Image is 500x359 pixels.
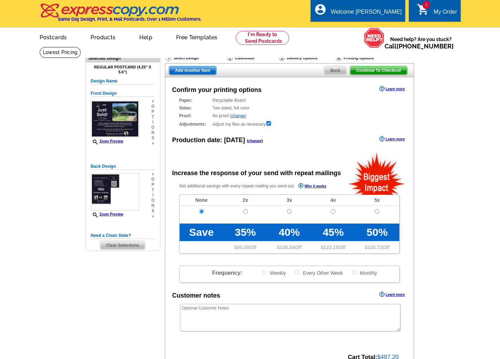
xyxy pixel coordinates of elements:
[91,65,155,74] h4: Regular Postcard (4.25" x 5.6")
[151,172,154,177] span: »
[331,9,402,19] div: Welcome [PERSON_NAME]
[379,292,405,297] a: Learn more
[348,152,406,195] img: biggestImpact.png
[151,187,154,193] span: t
[224,137,245,144] span: [DATE]
[172,135,263,145] div: Production date:
[166,55,172,61] img: Select Design
[262,270,266,275] input: Weekly
[335,54,396,63] div: Printing Options
[385,36,457,50] span: Need help? Are you stuck?
[267,224,311,241] td: 40%
[179,97,400,104] div: Recyclable Board
[128,28,164,45] a: Help
[179,121,211,127] strong: Adjustments:
[100,241,145,250] span: Clear Selections
[151,203,154,208] span: n
[350,66,407,75] span: Continue To Checkout
[180,224,224,241] td: Save
[212,270,242,276] span: Frequency:
[151,125,154,130] span: o
[151,130,154,135] span: n
[172,168,341,178] div: Increase the response of your send with repeat mailings
[385,42,454,50] span: Call
[151,193,154,198] span: i
[352,270,356,275] input: Monthly
[355,224,399,241] td: 50%
[151,198,154,203] span: o
[151,109,154,114] span: p
[224,224,267,241] td: 35%
[355,195,399,206] td: 5x
[379,136,405,142] a: Learn more
[179,182,341,190] p: Get additional savings with every repeat mailing you send out.
[367,245,382,250] span: 135.72
[324,66,346,75] span: Back
[179,105,211,111] strong: Sides:
[417,8,457,16] a: 1 shopping_cart My Order
[278,54,335,63] div: Delivery Options
[261,270,286,276] label: Weekly
[224,241,267,253] td: $ Off
[91,212,124,216] a: Zoom Preview
[79,28,127,45] a: Products
[91,100,139,138] img: small-thumb.jpg
[267,195,311,206] td: 3x
[237,245,249,250] span: 95.00
[294,270,343,276] label: Every Other Week
[324,66,347,75] a: Back
[226,54,278,61] div: Customize
[86,55,160,61] div: Selected Design
[311,224,355,241] td: 45%
[396,42,454,50] a: [PHONE_NUMBER]
[151,214,154,219] span: »
[248,139,262,143] a: change
[91,90,155,97] h5: Front Design
[379,86,405,92] a: Learn more
[267,241,311,253] td: $ Off
[179,113,211,119] strong: Proof:
[165,28,229,45] a: Free Templates
[151,177,154,182] span: o
[298,183,326,190] a: Why it works
[295,270,299,275] input: Every Other Week
[179,113,400,119] div: No proof ( )
[151,208,154,214] span: s
[169,66,216,75] span: Add Another Item
[364,28,385,48] img: help
[247,139,263,143] span: ( )
[227,55,233,61] img: Customize
[314,3,327,16] i: account_circle
[422,1,430,9] span: 1
[91,78,155,85] h5: Design Name
[91,173,139,211] img: small-thumb.jpg
[231,113,245,118] a: change
[91,232,155,239] h5: Need a Clean Slate?
[91,139,124,143] a: Zoom Preview
[165,54,226,63] div: Select Design
[351,270,377,276] label: Monthly
[336,55,342,61] img: Printing Options & Summary
[151,182,154,187] span: p
[172,291,220,300] div: Customer notes
[151,99,154,104] span: »
[311,195,355,206] td: 4x
[28,28,78,45] a: Postcards
[151,114,154,120] span: t
[180,195,224,206] td: None
[324,245,339,250] span: 122.15
[434,9,457,19] div: My Order
[151,120,154,125] span: i
[151,104,154,109] span: o
[169,66,216,75] a: Add Another Item
[40,8,201,22] a: Same Day Design, Print, & Mail Postcards. Over 1 Million Customers.
[179,120,400,127] div: Adjust my files as necessary
[179,105,400,111] div: Two sided, full color
[172,85,262,95] div: Confirm your printing options
[280,245,295,250] span: 108.58
[279,55,285,61] img: Delivery Options
[355,241,399,253] td: $ Off
[224,195,267,206] td: 2x
[311,241,355,253] td: $ Off
[417,3,429,16] i: shopping_cart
